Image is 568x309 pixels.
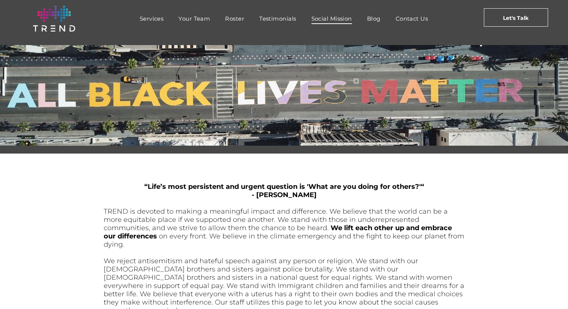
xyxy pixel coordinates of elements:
[104,232,464,249] span: on every front. We believe in the climate emergency and the fight to keep our planet from dying.
[132,13,171,24] a: Services
[360,13,388,24] a: Blog
[252,13,304,24] a: Testimonials
[33,6,75,32] img: logo
[144,182,424,191] span: “Life’s most persistent and urgent question is 'What are you doing for others?'“
[171,13,218,24] a: Your Team
[304,13,360,24] a: Social Mission
[503,9,529,27] span: Let's Talk
[218,13,252,24] a: Roster
[104,207,448,232] span: TREND is devoted to making a meaningful impact and difference. We believe that the world can be a...
[484,8,548,27] a: Let's Talk
[530,273,568,309] iframe: Chat Widget
[252,191,317,199] span: - [PERSON_NAME]
[104,224,452,240] span: We lift each other up and embrace our differences
[388,13,436,24] a: Contact Us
